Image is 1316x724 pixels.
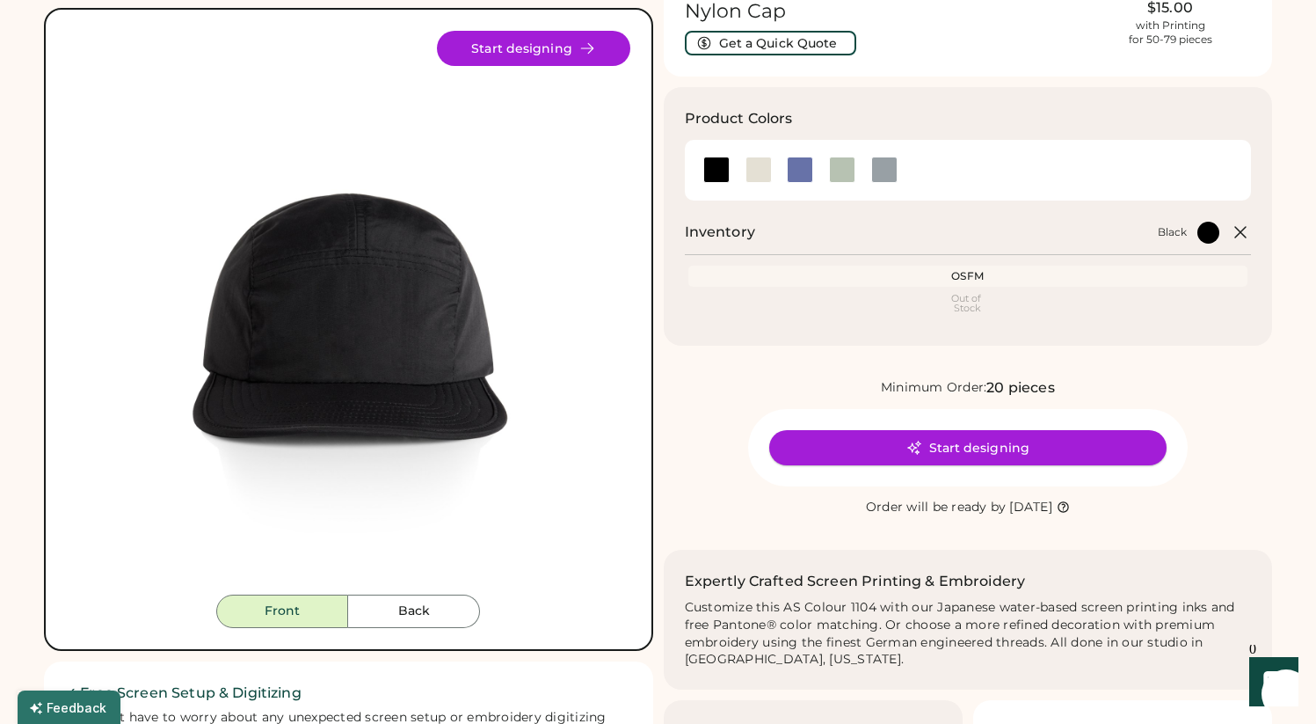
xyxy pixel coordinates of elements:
[986,377,1054,399] div: 20 pieces
[1232,645,1308,720] iframe: Front Chat
[769,430,1167,465] button: Start designing
[348,595,480,628] button: Back
[685,599,1252,669] div: Customize this AS Colour 1104 with our Japanese water-based screen printing inks and free Pantone...
[216,595,348,628] button: Front
[881,379,987,397] div: Minimum Order:
[685,108,793,129] h3: Product Colors
[1009,499,1052,516] div: [DATE]
[692,269,1245,283] div: OSFM
[65,683,632,704] h2: ✓ Free Screen Setup & Digitizing
[67,31,630,595] div: 1104 Style Image
[866,499,1007,516] div: Order will be ready by
[1158,225,1187,239] div: Black
[685,222,755,243] h2: Inventory
[437,31,630,66] button: Start designing
[685,31,856,55] button: Get a Quick Quote
[692,294,1245,313] div: Out of Stock
[1129,18,1212,47] div: with Printing for 50-79 pieces
[67,31,630,595] img: 1104 - Black Front Image
[685,571,1026,592] h2: Expertly Crafted Screen Printing & Embroidery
